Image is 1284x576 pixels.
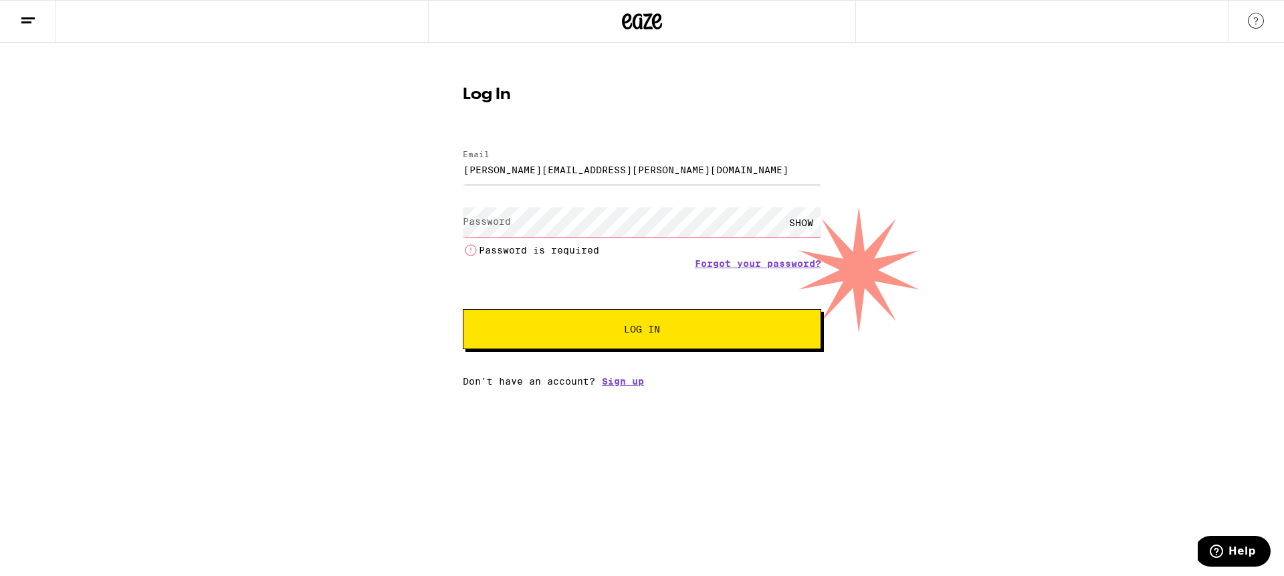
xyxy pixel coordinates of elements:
[602,376,644,387] a: Sign up
[624,324,660,334] span: Log In
[463,155,821,185] input: Email
[463,87,821,103] h1: Log In
[1198,536,1271,569] iframe: Opens a widget where you can find more information
[463,309,821,349] button: Log In
[463,150,490,159] label: Email
[463,242,821,258] li: Password is required
[463,216,511,227] label: Password
[781,207,821,237] div: SHOW
[695,258,821,269] a: Forgot your password?
[463,376,821,387] div: Don't have an account?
